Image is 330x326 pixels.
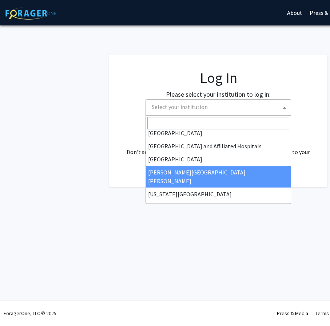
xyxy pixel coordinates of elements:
[277,310,308,317] a: Press & Media
[124,130,313,165] div: No account? . Don't see your institution? about bringing ForagerOne to your institution.
[146,140,291,153] li: [GEOGRAPHIC_DATA] and Affiliated Hospitals
[152,103,208,110] span: Select your institution
[147,117,289,129] input: Search
[124,69,313,86] h1: Log In
[146,153,291,166] li: [GEOGRAPHIC_DATA]
[146,201,291,214] li: [PERSON_NAME][GEOGRAPHIC_DATA]
[166,89,271,99] label: Please select your institution to log in:
[4,301,56,326] div: ForagerOne, LLC © 2025
[5,293,31,321] iframe: Chat
[5,7,56,20] img: ForagerOne Logo
[146,166,291,188] li: [PERSON_NAME][GEOGRAPHIC_DATA][PERSON_NAME]
[149,100,291,114] span: Select your institution
[146,99,291,116] span: Select your institution
[146,188,291,201] li: [US_STATE][GEOGRAPHIC_DATA]
[146,126,291,140] li: [GEOGRAPHIC_DATA]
